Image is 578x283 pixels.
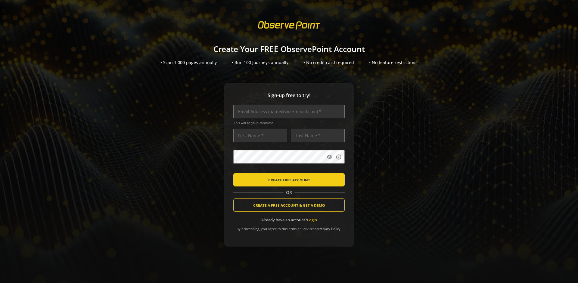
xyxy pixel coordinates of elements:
div: • Run 100 Journeys annually [232,60,288,66]
a: Login [307,217,317,223]
input: Email Address (name@work-email.com) * [233,105,345,118]
mat-icon: visibility [327,154,333,160]
button: CREATE FREE ACCOUNT [233,173,345,186]
a: Privacy Policy [319,226,340,231]
span: CREATE A FREE ACCOUNT & GET A DEMO [253,200,325,211]
div: By proceeding, you agree to the and . [233,223,345,231]
div: • Scan 1,000 pages annually [160,60,217,66]
a: Terms of Service [287,226,313,231]
div: • No credit card required [303,60,354,66]
div: Already have an account? [233,217,345,223]
span: OR [284,189,294,195]
span: Sign-up free to try! [233,92,345,99]
div: • No feature restrictions [369,60,418,66]
mat-icon: info [336,154,342,160]
span: CREATE FREE ACCOUNT [268,174,310,185]
button: CREATE A FREE ACCOUNT & GET A DEMO [233,198,345,212]
input: First Name * [233,129,287,142]
span: This will be your Username [234,121,345,125]
input: Last Name * [291,129,345,142]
